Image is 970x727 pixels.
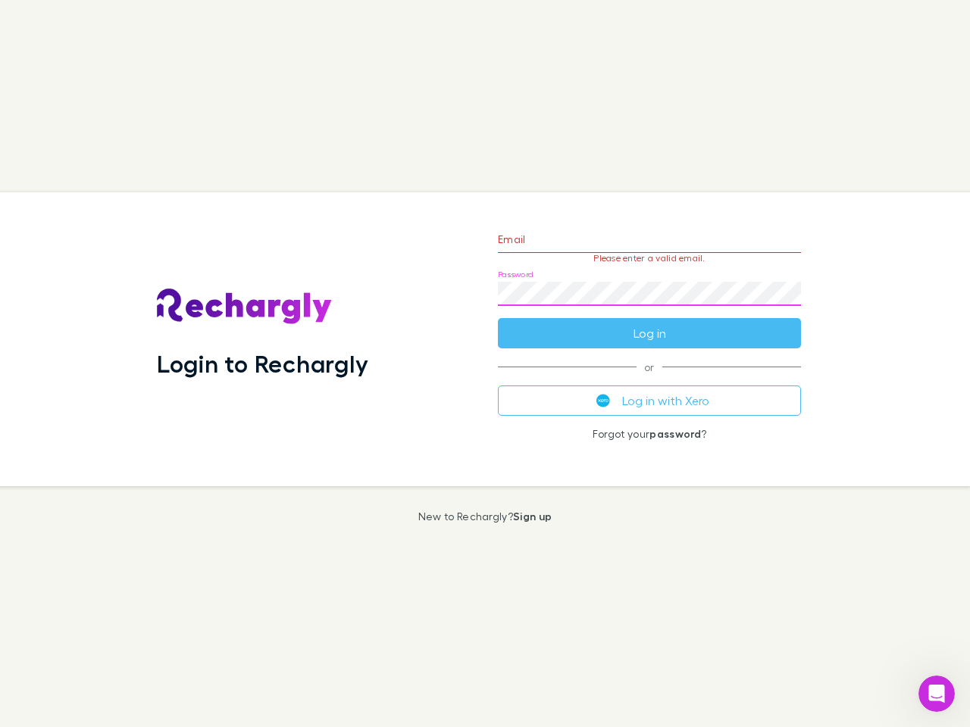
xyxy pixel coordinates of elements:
[918,676,955,712] iframe: Intercom live chat
[157,349,368,378] h1: Login to Rechargly
[498,269,533,280] label: Password
[513,510,552,523] a: Sign up
[498,253,801,264] p: Please enter a valid email.
[418,510,552,523] p: New to Rechargly?
[498,385,801,416] button: Log in with Xero
[498,318,801,348] button: Log in
[649,427,701,440] a: password
[157,289,333,325] img: Rechargly's Logo
[498,428,801,440] p: Forgot your ?
[596,394,610,407] img: Xero's logo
